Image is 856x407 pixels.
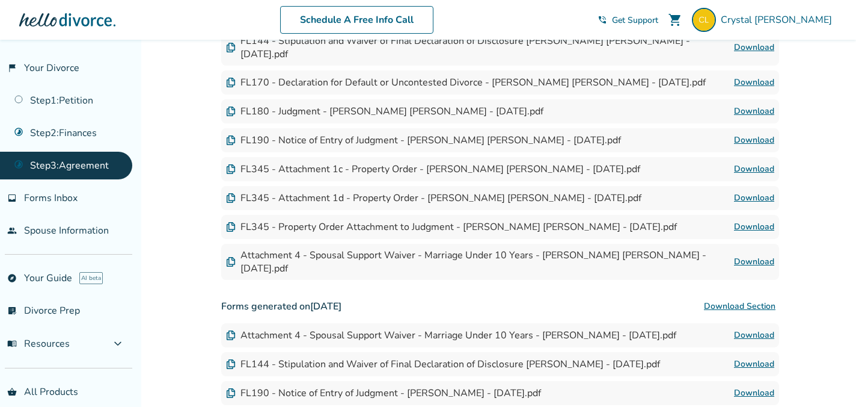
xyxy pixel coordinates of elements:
[612,14,658,26] span: Get Support
[734,75,774,90] a: Download
[226,134,621,147] div: FL190 - Notice of Entry of Judgment - [PERSON_NAME] [PERSON_NAME] - [DATE].pdf
[226,359,236,369] img: Document
[226,191,641,205] div: FL345 - Attachment 1d - Property Order - [PERSON_NAME] [PERSON_NAME] - [DATE].pdf
[24,191,78,205] span: Forms Inbox
[721,13,837,26] span: Crystal [PERSON_NAME]
[226,76,706,89] div: FL170 - Declaration for Default or Uncontested Divorce - [PERSON_NAME] [PERSON_NAME] - [DATE].pdf
[226,249,734,275] div: Attachment 4 - Spousal Support Waiver - Marriage Under 10 Years - [PERSON_NAME] [PERSON_NAME] - [...
[7,337,70,350] span: Resources
[226,329,676,342] div: Attachment 4 - Spousal Support Waiver - Marriage Under 10 Years - [PERSON_NAME] - [DATE].pdf
[734,328,774,343] a: Download
[7,387,17,397] span: shopping_basket
[226,257,236,267] img: Document
[796,349,856,407] iframe: Chat Widget
[598,15,607,25] span: phone_in_talk
[700,294,779,318] button: Download Section
[226,107,236,116] img: Document
[692,8,716,32] img: crystalmarie.larsen@gmail.com
[7,63,17,73] span: flag_2
[226,78,236,87] img: Document
[598,14,658,26] a: phone_in_talkGet Support
[734,133,774,148] a: Download
[226,331,236,340] img: Document
[280,6,433,34] a: Schedule A Free Info Call
[226,193,236,203] img: Document
[226,135,236,145] img: Document
[79,272,103,284] span: AI beta
[226,34,734,61] div: FL144 - Stipulation and Waiver of Final Declaration of Disclosure [PERSON_NAME] [PERSON_NAME] - [...
[734,255,774,269] a: Download
[734,386,774,400] a: Download
[7,339,17,349] span: menu_book
[226,222,236,232] img: Document
[7,193,17,203] span: inbox
[734,104,774,119] a: Download
[7,306,17,315] span: list_alt_check
[226,43,236,52] img: Document
[734,220,774,234] a: Download
[226,220,677,234] div: FL345 - Property Order Attachment to Judgment - [PERSON_NAME] [PERSON_NAME] - [DATE].pdf
[226,105,543,118] div: FL180 - Judgment - [PERSON_NAME] [PERSON_NAME] - [DATE].pdf
[734,162,774,176] a: Download
[226,164,236,174] img: Document
[226,387,541,400] div: FL190 - Notice of Entry of Judgment - [PERSON_NAME] - [DATE].pdf
[734,357,774,371] a: Download
[226,358,660,371] div: FL144 - Stipulation and Waiver of Final Declaration of Disclosure [PERSON_NAME] - [DATE].pdf
[7,273,17,283] span: explore
[221,294,779,318] h3: Forms generated on [DATE]
[226,163,640,176] div: FL345 - Attachment 1c - Property Order - [PERSON_NAME] [PERSON_NAME] - [DATE].pdf
[226,388,236,398] img: Document
[734,40,774,55] a: Download
[668,13,682,27] span: shopping_cart
[734,191,774,205] a: Download
[111,337,125,351] span: expand_more
[7,226,17,235] span: people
